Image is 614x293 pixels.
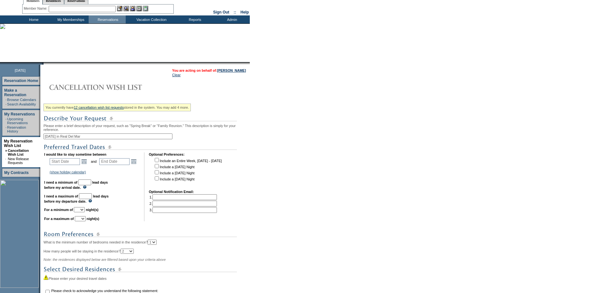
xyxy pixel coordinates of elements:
[176,15,213,23] td: Reports
[15,69,26,72] span: [DATE]
[81,158,88,165] a: Open the calendar popup.
[50,158,80,165] input: Date format: M/D/Y. Shortcut keys: [T] for Today. [UP] or [.] for Next Day. [DOWN] or [,] for Pre...
[4,78,38,83] a: Reservation Home
[88,199,92,203] img: questionMark_lightBlue.gif
[90,157,98,166] td: and
[149,152,185,156] b: Optional Preferences:
[172,69,246,72] span: You are acting on behalf of:
[99,158,130,165] input: Date format: M/D/Y. Shortcut keys: [T] for Today. [UP] or [.] for Next Day. [DOWN] or [,] for Pre...
[4,112,35,116] a: My Reservations
[44,62,44,65] img: blank.gif
[213,15,250,23] td: Admin
[5,102,6,106] td: ·
[4,139,33,148] a: My Reservation Wish List
[150,194,217,200] td: 1.
[83,185,87,189] img: questionMark_lightBlue.gif
[130,158,137,165] a: Open the calendar popup.
[44,180,77,184] b: I need a minimum of
[7,117,28,125] a: Upcoming Reservations
[44,104,191,111] div: You currently have stored in the system. You may add 4 more.
[150,201,217,206] td: 2.
[117,6,122,11] img: b_edit.gif
[44,180,108,189] b: lead days before my arrival date.
[5,157,7,165] td: ·
[4,88,26,97] a: Make a Reservation
[123,6,129,11] img: View
[74,105,124,109] a: 12 cancellation wish list requests
[143,6,148,11] img: b_calculator.gif
[217,69,246,72] a: [PERSON_NAME]
[5,117,6,125] td: ·
[52,15,89,23] td: My Memberships
[213,10,229,14] a: Sign Out
[44,230,237,238] img: subTtlRoomPreferences.gif
[5,125,6,133] td: ·
[4,170,29,175] a: My Contracts
[44,81,172,94] img: Cancellation Wish List
[15,15,52,23] td: Home
[136,6,142,11] img: Reservations
[44,194,109,203] b: lead days before my departure date.
[7,125,26,133] a: Reservation History
[24,6,49,11] div: Member Name:
[172,73,180,77] a: Clear
[50,170,86,174] a: (show holiday calendar)
[7,98,36,102] a: Browse Calendars
[86,208,98,212] b: night(s)
[130,6,135,11] img: Impersonate
[41,62,44,65] img: promoShadowLeftCorner.gif
[8,149,29,156] a: Cancellation Wish List
[44,275,49,280] img: icon_alert2.gif
[126,15,176,23] td: Vacation Collection
[89,15,126,23] td: Reservations
[240,10,249,14] a: Help
[44,208,73,212] b: For a minimum of
[87,217,99,221] b: night(s)
[44,152,106,156] b: I would like to stay sometime between
[5,149,7,152] b: »
[7,102,36,106] a: Search Availability
[44,275,248,280] div: Please enter your desired travel dates
[150,207,217,213] td: 3.
[153,157,222,185] td: Include an Entire Week, [DATE] - [DATE] Include a [DATE] Night Include a [DATE] Night Include a [...
[5,98,6,102] td: ·
[149,190,194,194] b: Optional Notification Email:
[8,157,29,165] a: New Release Requests
[44,258,166,261] span: Note: the residences displayed below are filtered based upon your criteria above
[234,10,236,14] span: ::
[44,217,74,221] b: For a maximum of
[44,194,78,198] b: I need a maximum of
